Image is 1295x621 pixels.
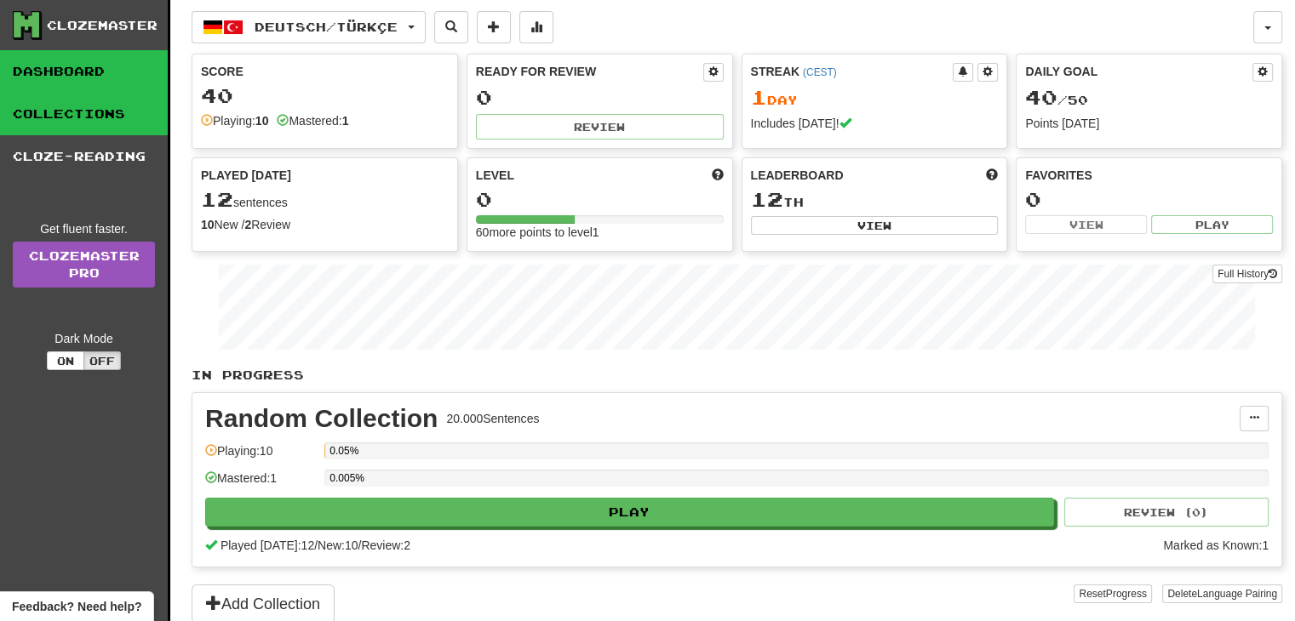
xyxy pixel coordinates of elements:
span: 40 [1025,85,1057,109]
span: Language Pairing [1197,588,1277,600]
div: Ready for Review [476,63,703,80]
button: Play [1151,215,1273,234]
div: Includes [DATE]! [751,115,999,132]
div: sentences [201,189,449,211]
span: Level [476,167,514,184]
div: Random Collection [205,406,438,431]
div: Day [751,87,999,109]
strong: 2 [244,218,251,231]
button: View [1025,215,1147,234]
button: Review (0) [1064,498,1269,527]
button: Review [476,114,724,140]
button: ResetProgress [1074,584,1151,603]
span: New: 10 [318,538,358,552]
button: Off [83,351,121,370]
a: ClozemasterPro [13,242,155,288]
button: More stats [519,11,553,43]
span: Played [DATE]: 12 [221,538,314,552]
div: Dark Mode [13,330,155,347]
div: Daily Goal [1025,63,1252,82]
span: Progress [1106,588,1147,600]
div: Playing: [201,112,268,129]
div: 0 [476,87,724,108]
button: Full History [1212,265,1282,283]
button: Search sentences [434,11,468,43]
strong: 10 [255,114,269,128]
button: Add sentence to collection [477,11,511,43]
div: 0 [476,189,724,210]
span: Open feedback widget [12,598,141,615]
div: 0 [1025,189,1273,210]
button: DeleteLanguage Pairing [1162,584,1282,603]
button: View [751,216,999,235]
div: Clozemaster [47,17,158,34]
a: (CEST) [803,66,837,78]
div: Mastered: [277,112,348,129]
div: Score [201,63,449,80]
div: Streak [751,63,954,80]
span: 12 [751,187,783,211]
div: Marked as Known: 1 [1163,537,1269,554]
span: Deutsch / Türkçe [255,20,398,34]
strong: 10 [201,218,215,231]
span: 1 [751,85,767,109]
div: th [751,189,999,211]
span: / 50 [1025,93,1088,107]
span: Score more points to level up [712,167,724,184]
div: New / Review [201,216,449,233]
span: Review: 2 [361,538,410,552]
div: Mastered: 1 [205,470,316,498]
div: Playing: 10 [205,442,316,470]
span: Played [DATE] [201,167,291,184]
button: Deutsch/Türkçe [192,11,426,43]
strong: 1 [342,114,349,128]
span: Leaderboard [751,167,844,184]
div: Get fluent faster. [13,220,155,237]
div: 40 [201,85,449,106]
span: This week in points, UTC [986,167,998,184]
span: / [358,538,362,552]
div: Favorites [1025,167,1273,184]
button: Play [205,498,1054,527]
div: Points [DATE] [1025,115,1273,132]
button: On [47,351,84,370]
span: / [314,538,318,552]
span: 12 [201,187,233,211]
p: In Progress [192,367,1282,384]
div: 20.000 Sentences [446,410,539,427]
div: 60 more points to level 1 [476,224,724,241]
